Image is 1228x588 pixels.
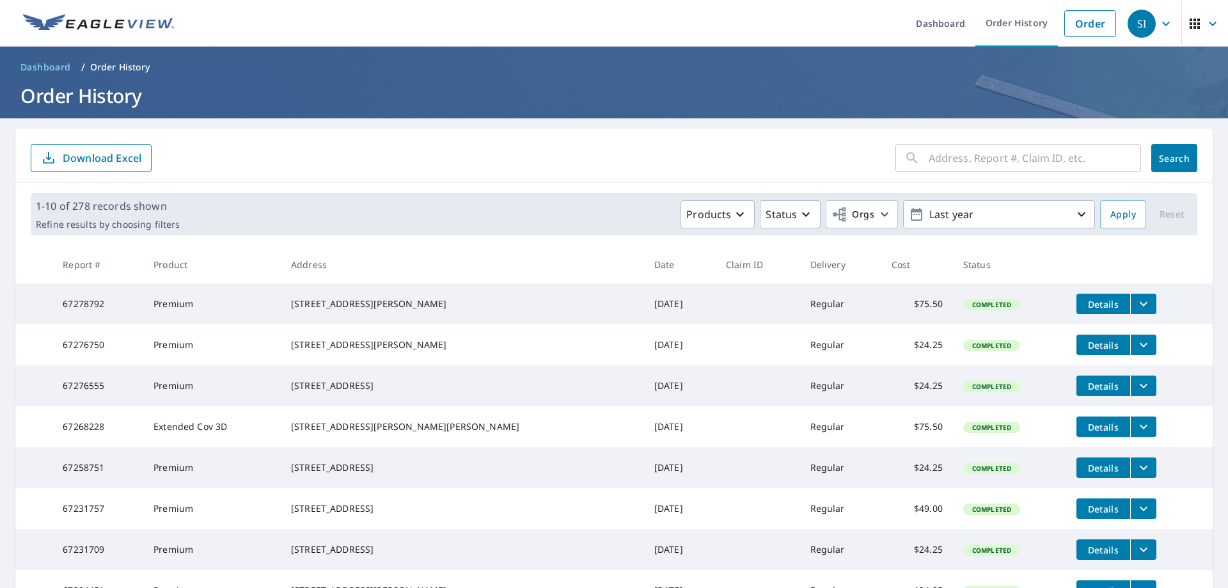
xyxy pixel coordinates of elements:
button: detailsBtn-67268228 [1076,417,1130,437]
td: [DATE] [644,283,716,324]
td: Regular [800,283,881,324]
a: Dashboard [15,57,76,77]
p: 1-10 of 278 records shown [36,198,180,214]
td: $75.50 [881,283,953,324]
button: filesDropdownBtn-67231709 [1130,539,1156,560]
button: filesDropdownBtn-67276750 [1130,335,1156,355]
div: [STREET_ADDRESS][PERSON_NAME] [291,338,634,351]
td: [DATE] [644,406,716,447]
div: [STREET_ADDRESS][PERSON_NAME][PERSON_NAME] [291,420,634,433]
th: Delivery [800,246,881,283]
td: 67258751 [52,447,143,488]
th: Report # [52,246,143,283]
span: Completed [964,423,1019,432]
th: Claim ID [716,246,800,283]
td: Regular [800,365,881,406]
img: EV Logo [23,14,174,33]
td: [DATE] [644,324,716,365]
li: / [81,60,85,75]
button: Last year [903,200,1095,228]
button: detailsBtn-67231709 [1076,539,1130,560]
td: 67231709 [52,529,143,570]
td: Premium [143,488,281,529]
td: Premium [143,324,281,365]
button: Apply [1100,200,1146,228]
td: [DATE] [644,488,716,529]
button: detailsBtn-67231757 [1076,498,1130,519]
button: Status [760,200,821,228]
h1: Order History [15,83,1213,109]
span: Completed [964,464,1019,473]
td: Regular [800,406,881,447]
button: filesDropdownBtn-67276555 [1130,376,1156,396]
div: [STREET_ADDRESS][PERSON_NAME] [291,298,634,310]
th: Cost [881,246,953,283]
td: $24.25 [881,324,953,365]
span: Details [1084,339,1122,351]
td: Regular [800,529,881,570]
td: Premium [143,529,281,570]
td: Premium [143,447,281,488]
p: Download Excel [63,151,141,165]
a: Order [1064,10,1116,37]
nav: breadcrumb [15,57,1213,77]
td: 67268228 [52,406,143,447]
td: $24.25 [881,529,953,570]
td: $24.25 [881,447,953,488]
button: filesDropdownBtn-67231757 [1130,498,1156,519]
button: Download Excel [31,144,152,172]
button: filesDropdownBtn-67268228 [1130,417,1156,437]
input: Address, Report #, Claim ID, etc. [929,140,1141,176]
td: Premium [143,365,281,406]
span: Details [1084,421,1122,433]
div: [STREET_ADDRESS] [291,379,634,392]
p: Products [686,207,731,222]
td: $24.25 [881,365,953,406]
td: 67231757 [52,488,143,529]
div: [STREET_ADDRESS] [291,543,634,556]
td: Regular [800,447,881,488]
span: Completed [964,505,1019,514]
td: Regular [800,324,881,365]
td: [DATE] [644,529,716,570]
button: filesDropdownBtn-67258751 [1130,457,1156,478]
th: Status [953,246,1066,283]
span: Completed [964,382,1019,391]
td: 67276555 [52,365,143,406]
span: Dashboard [20,61,71,74]
span: Completed [964,546,1019,555]
div: [STREET_ADDRESS] [291,461,634,474]
button: Products [681,200,755,228]
td: Extended Cov 3D [143,406,281,447]
div: [STREET_ADDRESS] [291,502,634,515]
span: Completed [964,300,1019,309]
th: Product [143,246,281,283]
td: $49.00 [881,488,953,529]
span: Search [1161,152,1187,164]
p: Refine results by choosing filters [36,219,180,230]
div: SI [1128,10,1156,38]
button: filesDropdownBtn-67278792 [1130,294,1156,314]
td: Regular [800,488,881,529]
p: Order History [90,61,150,74]
button: detailsBtn-67276750 [1076,335,1130,355]
span: Apply [1110,207,1136,223]
th: Date [644,246,716,283]
p: Status [766,207,797,222]
td: [DATE] [644,447,716,488]
td: 67278792 [52,283,143,324]
td: Premium [143,283,281,324]
p: Last year [924,203,1074,226]
span: Details [1084,462,1122,474]
span: Details [1084,503,1122,515]
button: Search [1151,144,1197,172]
button: detailsBtn-67278792 [1076,294,1130,314]
span: Details [1084,380,1122,392]
td: [DATE] [644,365,716,406]
td: 67276750 [52,324,143,365]
span: Details [1084,544,1122,556]
span: Details [1084,298,1122,310]
span: Orgs [831,207,874,223]
span: Completed [964,341,1019,350]
td: $75.50 [881,406,953,447]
